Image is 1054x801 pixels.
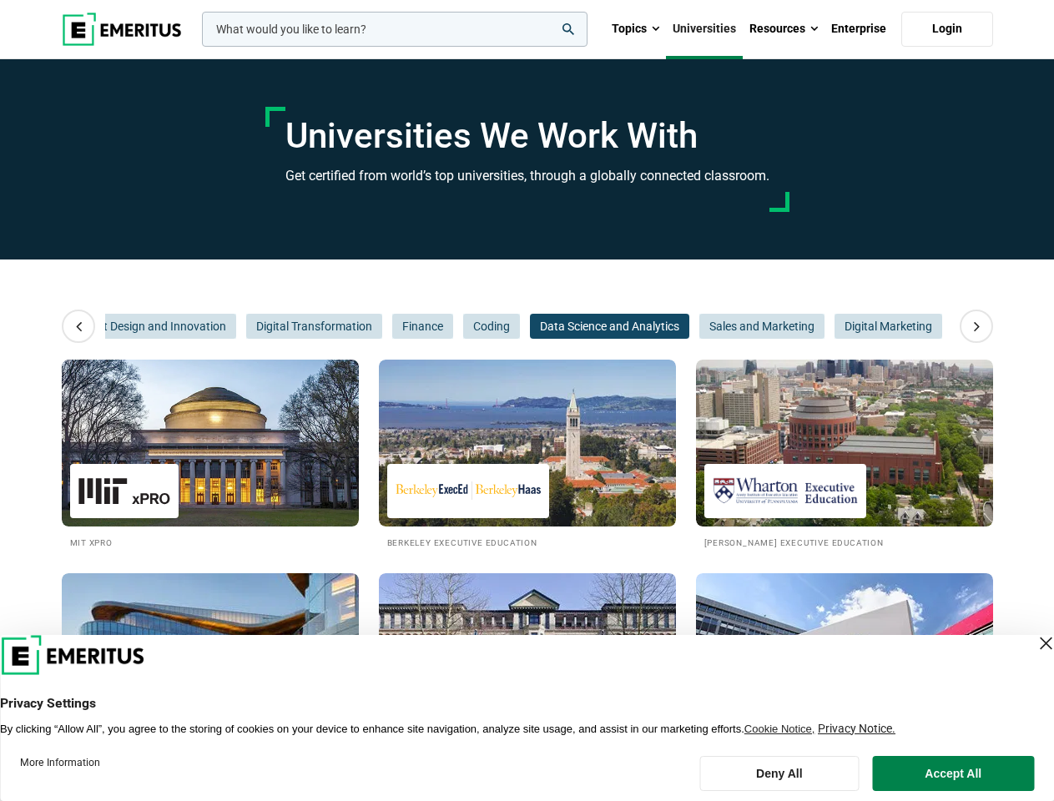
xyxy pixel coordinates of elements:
[699,314,825,339] button: Sales and Marketing
[62,360,359,526] img: Universities We Work With
[379,360,676,549] a: Universities We Work With Berkeley Executive Education Berkeley Executive Education
[696,573,993,740] img: Universities We Work With
[379,573,676,763] a: Universities We Work With Cambridge Judge Business School Executive Education Cambridge Judge Bus...
[704,535,985,549] h2: [PERSON_NAME] Executive Education
[713,472,858,510] img: Wharton Executive Education
[70,535,350,549] h2: MIT xPRO
[901,12,993,47] a: Login
[379,573,676,740] img: Universities We Work With
[463,314,520,339] button: Coding
[835,314,942,339] button: Digital Marketing
[62,360,359,549] a: Universities We Work With MIT xPRO MIT xPRO
[379,360,676,526] img: Universities We Work With
[78,472,170,510] img: MIT xPRO
[246,314,382,339] button: Digital Transformation
[530,314,689,339] button: Data Science and Analytics
[285,165,769,187] h3: Get certified from world’s top universities, through a globally connected classroom.
[62,573,359,763] a: Universities We Work With Kellogg Executive Education [PERSON_NAME] Executive Education
[56,314,236,339] button: Product Design and Innovation
[696,360,993,549] a: Universities We Work With Wharton Executive Education [PERSON_NAME] Executive Education
[202,12,588,47] input: woocommerce-product-search-field-0
[62,573,359,740] img: Universities We Work With
[696,360,993,526] img: Universities We Work With
[396,472,541,510] img: Berkeley Executive Education
[696,573,993,763] a: Universities We Work With Imperial Executive Education Imperial Executive Education
[285,115,769,157] h1: Universities We Work With
[387,535,668,549] h2: Berkeley Executive Education
[392,314,453,339] button: Finance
